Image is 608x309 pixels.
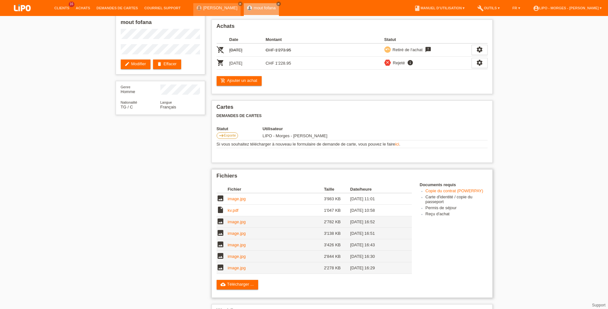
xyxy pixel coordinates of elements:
i: delete [157,61,162,67]
a: [PERSON_NAME] [203,5,237,10]
i: cloud_upload [220,282,226,287]
h2: Cartes [217,104,488,114]
span: Genre [121,85,131,89]
h4: Documents requis [420,182,488,187]
i: image [217,229,224,237]
a: FR ▾ [509,6,523,10]
td: [DATE] 16:43 [350,239,403,251]
a: close [238,2,242,6]
th: Date/heure [350,186,403,193]
i: image [217,194,224,202]
i: image [217,264,224,271]
th: Montant [266,36,302,44]
a: add_shopping_cartAjouter un achat [217,76,262,86]
th: Date [229,36,266,44]
a: LIPO pay [6,13,38,18]
i: settings [476,59,483,66]
a: image.jpg [228,265,246,270]
th: Statut [384,36,472,44]
span: Togo / C / 02.02.2009 [121,105,133,109]
i: image [217,241,224,248]
h2: Achats [217,23,488,33]
a: image.jpg [228,219,246,224]
td: [DATE] 16:29 [350,262,403,274]
i: undo [385,47,390,51]
td: 2'278 KB [324,262,350,274]
h2: Fichiers [217,173,488,182]
span: Langue [160,100,172,104]
i: close [385,60,390,65]
a: bookManuel d’utilisation ▾ [411,6,468,10]
a: editModifier [121,59,150,69]
i: insert_drive_file [217,206,224,214]
li: Permis de séjour [426,205,488,211]
h2: mout fofana [121,19,200,29]
i: image [217,252,224,260]
span: 16 [69,2,74,7]
span: 09.08.2025 [263,133,327,138]
a: account_circleLIPO - Morges - [PERSON_NAME] ▾ [530,6,605,10]
a: cloud_uploadTélécharger ... [217,280,258,289]
i: east [219,133,224,138]
td: 1'047 KB [324,205,350,216]
a: Copie du contrat (POWERPAY) [426,188,483,193]
div: Homme [121,84,160,94]
td: [DATE] [229,57,266,70]
i: POSP00025952 [217,46,224,53]
i: feedback [424,46,432,53]
li: Reçu d'achat [426,211,488,218]
td: Si vous souhaitez télécharger à nouveau le formulaire de demande de carte, vous pouvez le faire . [217,140,488,148]
td: 3'983 KB [324,193,350,205]
i: add_shopping_cart [220,78,226,83]
a: Demandes de cartes [93,6,141,10]
a: ici [395,142,399,147]
td: [DATE] 11:01 [350,193,403,205]
th: Fichier [228,186,324,193]
td: [DATE] 16:51 [350,228,403,239]
a: Achats [73,6,93,10]
a: Courriel Support [141,6,184,10]
i: POSP00026578 [217,59,224,67]
a: Clients [51,6,73,10]
i: account_circle [533,5,539,12]
a: image.jpg [228,231,246,236]
a: close [276,2,281,6]
td: 3'426 KB [324,239,350,251]
a: mout fofana [254,5,276,10]
div: Retiré de l‘achat [391,46,423,53]
span: Nationalité [121,100,137,104]
a: deleteEffacer [153,59,181,69]
a: image.jpg [228,242,246,247]
span: Exporte [224,133,236,137]
th: Taille [324,186,350,193]
li: Carte d'identité / copie du passeport [426,194,488,205]
td: CHF 1'228.95 [266,57,302,70]
td: [DATE] [229,44,266,57]
i: info [406,59,414,66]
td: CHF 1'273.95 [266,44,302,57]
a: Support [592,303,605,307]
td: 2'782 KB [324,216,350,228]
a: buildOutils ▾ [474,6,503,10]
span: Français [160,105,176,109]
i: edit [125,61,130,67]
td: [DATE] 16:52 [350,216,403,228]
i: settings [476,46,483,53]
td: [DATE] 16:30 [350,251,403,262]
th: Statut [217,126,263,131]
td: [DATE] 10:58 [350,205,403,216]
i: close [239,2,242,5]
i: build [477,5,484,12]
a: image.jpg [228,254,246,259]
th: Utilisateur [263,126,371,131]
h3: Demandes de cartes [217,114,488,118]
i: book [414,5,420,12]
td: 3'138 KB [324,228,350,239]
i: image [217,218,224,225]
div: Rejeté [391,59,405,66]
a: image.jpg [228,196,246,201]
a: kv.pdf [228,208,239,213]
i: close [277,2,280,5]
td: 2'844 KB [324,251,350,262]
